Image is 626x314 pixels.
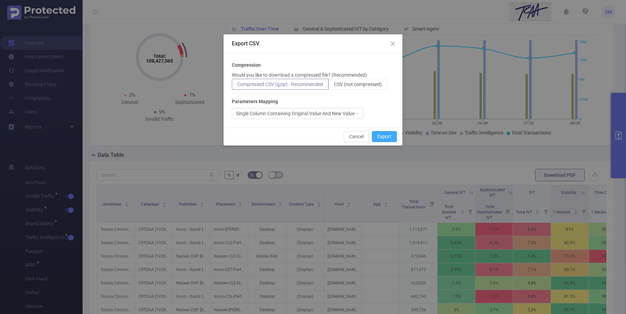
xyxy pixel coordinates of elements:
div: Single Column Containing Original Value And New Value [236,108,355,119]
button: Cancel [344,131,369,142]
b: Parameters Mapping [232,98,278,105]
i: icon: close [390,41,396,46]
button: Close [383,34,402,54]
button: Export [372,131,397,142]
i: icon: down [355,111,359,116]
p: Would you like to download a compressed file? (Recommended) [232,72,367,79]
div: Export CSV [232,40,394,47]
span: CSV (not compressed) [334,82,382,87]
span: Compressed CSV (gzip) - Recommended [237,82,323,87]
b: Compression [232,62,261,69]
